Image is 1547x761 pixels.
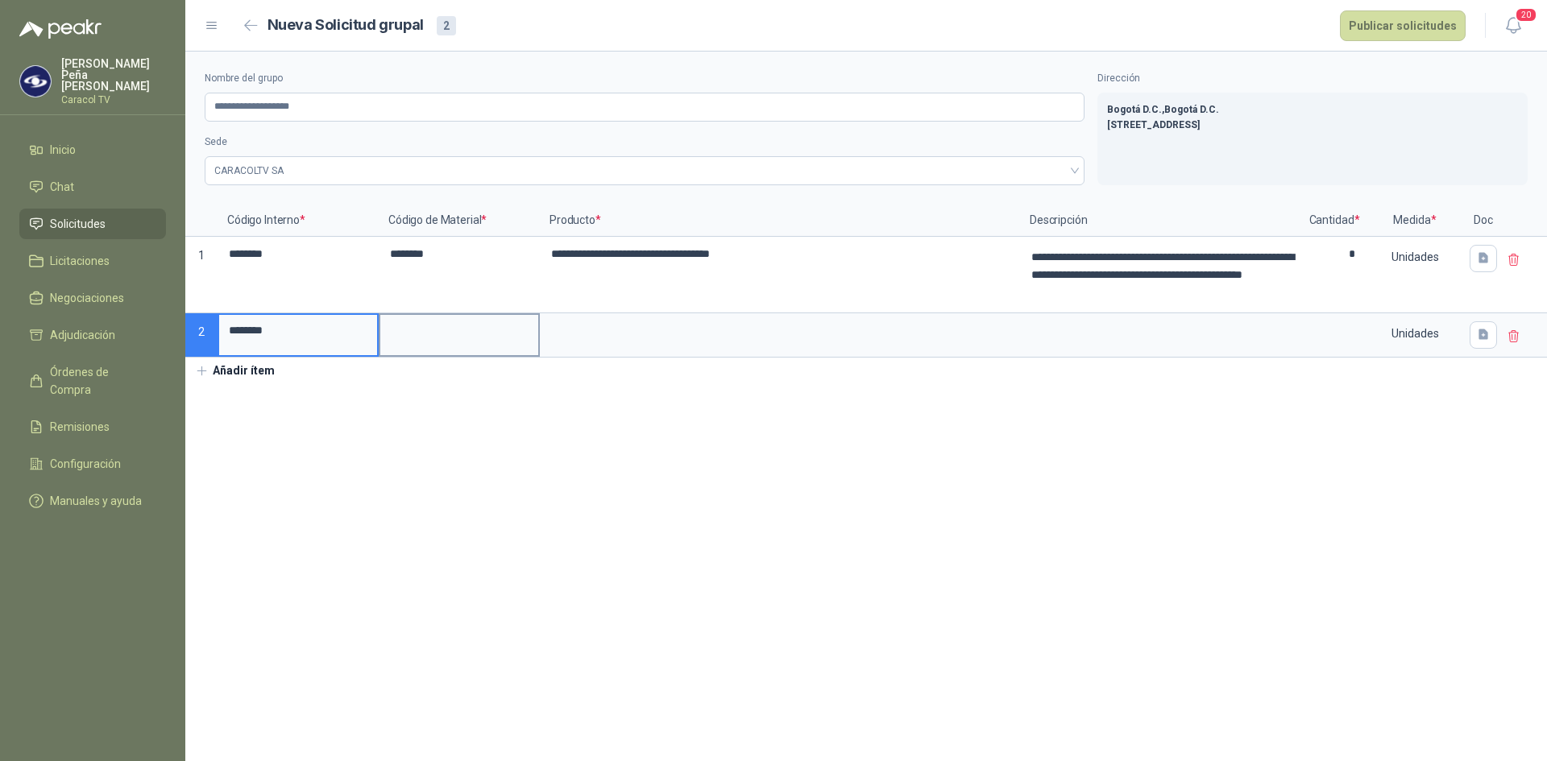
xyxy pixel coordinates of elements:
p: [PERSON_NAME] Peña [PERSON_NAME] [61,58,166,92]
a: Inicio [19,134,166,165]
button: Publicar solicitudes [1340,10,1466,41]
span: 20 [1515,7,1537,23]
div: Unidades [1368,238,1462,275]
label: Sede [205,134,1085,150]
p: 2 [185,313,218,358]
div: Unidades [1368,315,1462,352]
p: Código Interno [218,205,379,237]
p: Caracol TV [61,95,166,105]
a: Manuales y ayuda [19,486,166,516]
a: Órdenes de Compra [19,357,166,405]
p: 1 [185,237,218,313]
p: Medida [1367,205,1463,237]
span: Remisiones [50,418,110,436]
img: Company Logo [20,66,51,97]
p: Producto [540,205,1020,237]
span: Adjudicación [50,326,115,344]
a: Negociaciones [19,283,166,313]
span: Configuración [50,455,121,473]
span: Negociaciones [50,289,124,307]
p: Cantidad [1302,205,1367,237]
span: Manuales y ayuda [50,492,142,510]
a: Configuración [19,449,166,479]
label: Nombre del grupo [205,71,1085,86]
span: Inicio [50,141,76,159]
span: Licitaciones [50,252,110,270]
span: Órdenes de Compra [50,363,151,399]
button: Añadir ítem [185,358,284,385]
img: Logo peakr [19,19,102,39]
p: Descripción [1020,205,1302,237]
span: Chat [50,178,74,196]
a: Chat [19,172,166,202]
a: Adjudicación [19,320,166,350]
a: Licitaciones [19,246,166,276]
p: Código de Material [379,205,540,237]
label: Dirección [1097,71,1528,86]
span: CARACOLTV SA [214,159,1075,183]
button: 20 [1499,11,1528,40]
a: Solicitudes [19,209,166,239]
p: [STREET_ADDRESS] [1107,118,1518,133]
p: Doc [1463,205,1503,237]
span: Solicitudes [50,215,106,233]
div: 2 [437,16,456,35]
p: Bogotá D.C. , Bogotá D.C. [1107,102,1518,118]
a: Remisiones [19,412,166,442]
h2: Nueva Solicitud grupal [268,14,424,37]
